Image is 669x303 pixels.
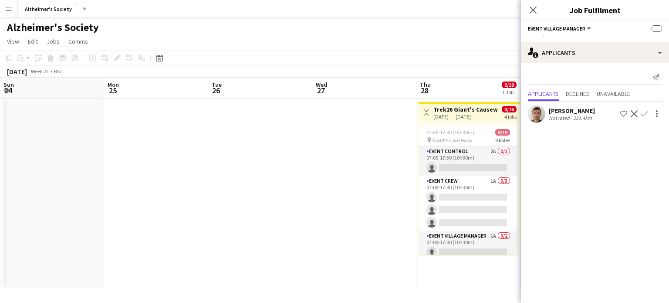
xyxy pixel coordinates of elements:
a: Comms [65,36,91,47]
span: Sun [3,81,14,89]
h3: Job Fulfilment [521,4,669,16]
div: [DATE] [7,67,27,76]
span: Tue [212,81,222,89]
span: View [7,37,19,45]
span: Edit [28,37,38,45]
button: Alzheimer's Society [18,0,79,17]
span: 25 [106,85,119,95]
span: Event Village Manager [528,25,585,32]
span: Wed [316,81,327,89]
div: 1 Job [502,89,516,95]
span: 26 [210,85,222,95]
div: [DATE] → [DATE] [433,113,498,120]
span: Comms [68,37,88,45]
div: 4 jobs [504,112,517,120]
span: -- [652,25,662,32]
span: Unavailable [597,91,630,97]
span: 28 [419,85,431,95]
a: View [3,36,23,47]
div: BST [54,68,63,75]
app-job-card: 07:00-17:30 (10h30m)0/19 Giant's Causeway8 RolesEvent Control2A0/107:00-17:30 (10h30m) Event Crew... [419,126,517,255]
span: Declined [566,91,590,97]
span: 07:00-17:30 (10h30m) [426,129,474,136]
h3: Trek26 Giant's Causeway [433,106,498,113]
div: [PERSON_NAME] [549,107,595,115]
span: Thu [420,81,431,89]
div: --:-- - --:-- [528,32,662,39]
span: Week 22 [29,68,51,75]
app-card-role: Event Village Manager1A0/207:00-17:30 (10h30m) [419,231,517,273]
a: Edit [24,36,41,47]
button: Event Village Manager [528,25,592,32]
div: Not rated [549,115,571,121]
div: 231.4km [571,115,594,121]
span: Jobs [47,37,60,45]
span: 0/19 [495,129,510,136]
a: Jobs [43,36,63,47]
span: 8 Roles [495,137,510,143]
div: Applicants [521,42,669,63]
span: 0/76 [502,106,517,112]
h1: Alzheimer's Society [7,21,99,34]
span: 24 [2,85,14,95]
span: 27 [314,85,327,95]
span: Applicants [528,91,559,97]
app-card-role: Event Crew1A0/307:00-17:30 (10h30m) [419,176,517,231]
span: Giant's Causeway [432,137,473,143]
span: 0/19 [502,82,517,88]
app-card-role: Event Control2A0/107:00-17:30 (10h30m) [419,146,517,176]
span: Mon [108,81,119,89]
